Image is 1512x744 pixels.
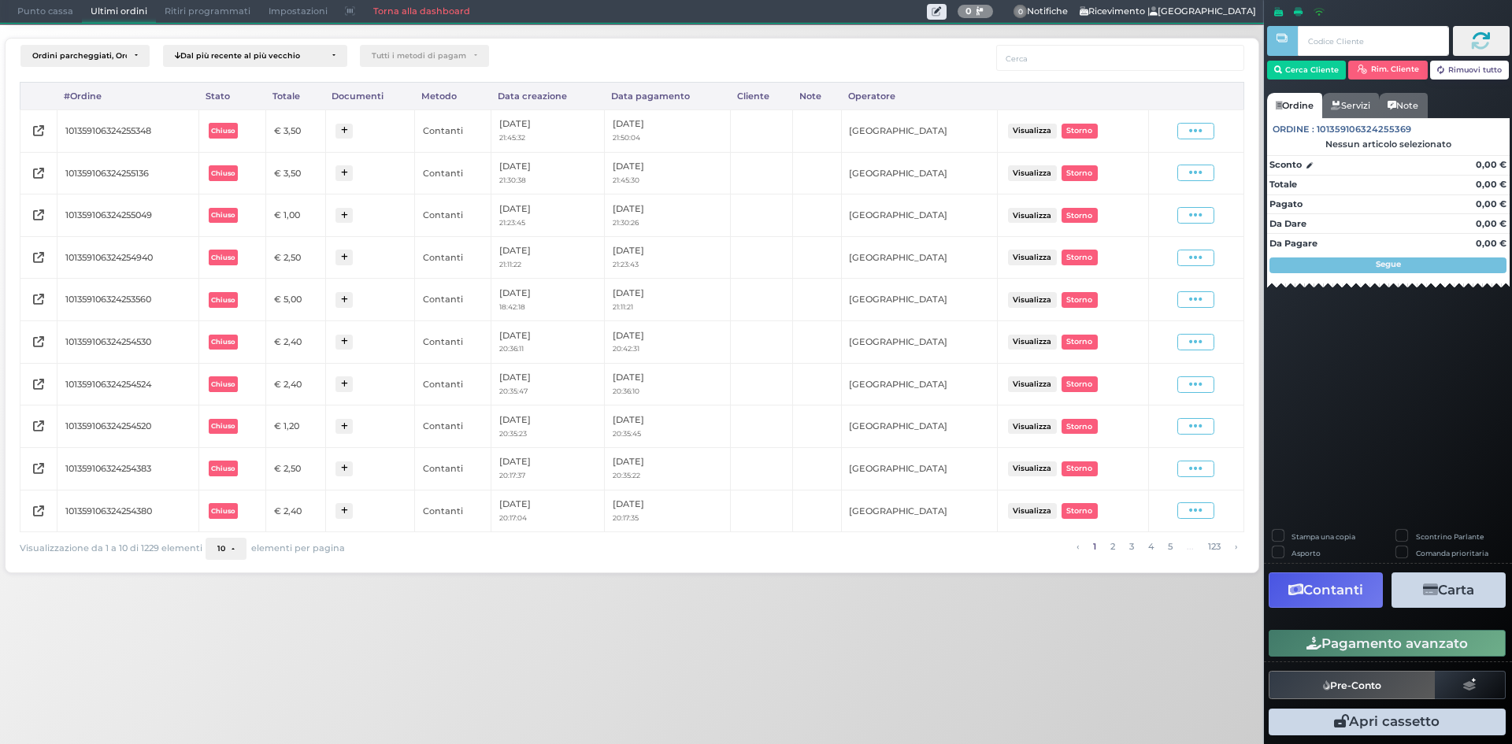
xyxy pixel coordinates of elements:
small: 20:35:45 [613,429,641,438]
button: Storno [1062,503,1098,518]
button: Visualizza [1008,165,1057,180]
button: Carta [1392,572,1506,608]
div: Metodo [415,83,491,109]
span: 101359106324255369 [1317,123,1411,136]
td: [DATE] [491,279,605,321]
button: Storno [1062,376,1098,391]
td: Contanti [415,405,491,448]
a: alla pagina 4 [1143,538,1158,555]
td: € 5,00 [266,279,325,321]
td: Contanti [415,490,491,532]
strong: 0,00 € [1476,179,1506,190]
small: 21:45:32 [499,133,525,142]
strong: 0,00 € [1476,238,1506,249]
td: [DATE] [491,321,605,364]
button: Ordini parcheggiati, Ordini aperti, Ordini chiusi [20,45,150,67]
input: Cerca [996,45,1244,71]
button: Apri cassetto [1269,709,1506,735]
td: [GEOGRAPHIC_DATA] [841,363,998,405]
button: Visualizza [1008,250,1057,265]
b: Chiuso [211,422,235,430]
small: 20:36:10 [613,387,639,395]
span: Ultimi ordini [82,1,156,23]
button: Storno [1062,208,1098,223]
div: Ordini parcheggiati, Ordini aperti, Ordini chiusi [32,51,127,61]
button: Pagamento avanzato [1269,630,1506,657]
small: 20:35:23 [499,429,527,438]
button: Visualizza [1008,335,1057,350]
small: 21:45:30 [613,176,639,184]
td: [GEOGRAPHIC_DATA] [841,109,998,152]
td: [DATE] [605,447,731,490]
td: 101359106324253560 [57,279,199,321]
small: 20:17:37 [499,471,525,479]
td: [GEOGRAPHIC_DATA] [841,152,998,194]
td: Contanti [415,279,491,321]
strong: 0,00 € [1476,159,1506,170]
a: Servizi [1322,93,1379,118]
span: 0 [1014,5,1028,19]
td: 101359106324254524 [57,363,199,405]
td: [DATE] [605,321,731,364]
a: Note [1379,93,1427,118]
button: Storno [1062,165,1098,180]
div: Totale [266,83,325,109]
td: [DATE] [491,152,605,194]
td: Contanti [415,363,491,405]
small: 20:42:31 [613,344,639,353]
td: Contanti [415,321,491,364]
small: 21:23:45 [499,218,525,227]
b: Chiuso [211,254,235,261]
small: 21:30:38 [499,176,526,184]
div: Stato [198,83,265,109]
td: [DATE] [491,236,605,279]
td: [DATE] [605,194,731,237]
td: 101359106324254520 [57,405,199,448]
button: Storno [1062,292,1098,307]
label: Asporto [1291,548,1321,558]
td: 101359106324254530 [57,321,199,364]
td: Contanti [415,447,491,490]
td: 101359106324255136 [57,152,199,194]
button: Visualizza [1008,461,1057,476]
td: [DATE] [605,236,731,279]
button: Tutti i metodi di pagamento [360,45,489,67]
b: Chiuso [211,338,235,346]
td: 101359106324255049 [57,194,199,237]
small: 20:35:47 [499,387,528,395]
strong: Segue [1376,259,1401,269]
td: [DATE] [491,109,605,152]
b: Chiuso [211,507,235,515]
td: [GEOGRAPHIC_DATA] [841,236,998,279]
td: [DATE] [491,447,605,490]
button: Storno [1062,335,1098,350]
td: [DATE] [491,405,605,448]
td: [DATE] [491,490,605,532]
small: 21:11:22 [499,260,521,268]
b: Chiuso [211,380,235,388]
button: Visualizza [1008,292,1057,307]
span: Visualizzazione da 1 a 10 di 1229 elementi [20,539,202,558]
td: 101359106324254383 [57,447,199,490]
td: 101359106324254940 [57,236,199,279]
td: [DATE] [605,363,731,405]
td: € 3,50 [266,152,325,194]
small: 20:17:04 [499,513,527,522]
td: € 2,40 [266,321,325,364]
strong: Totale [1269,179,1297,190]
td: [DATE] [605,405,731,448]
small: 21:11:21 [613,302,633,311]
button: Visualizza [1008,503,1057,518]
td: [GEOGRAPHIC_DATA] [841,405,998,448]
button: Contanti [1269,572,1383,608]
small: 18:42:18 [499,302,525,311]
b: Chiuso [211,169,235,177]
td: € 2,50 [266,447,325,490]
small: 21:23:43 [613,260,639,268]
td: Contanti [415,236,491,279]
td: [DATE] [491,363,605,405]
td: € 2,40 [266,363,325,405]
td: € 2,40 [266,490,325,532]
strong: Da Pagare [1269,238,1317,249]
div: Dal più recente al più vecchio [175,51,324,61]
